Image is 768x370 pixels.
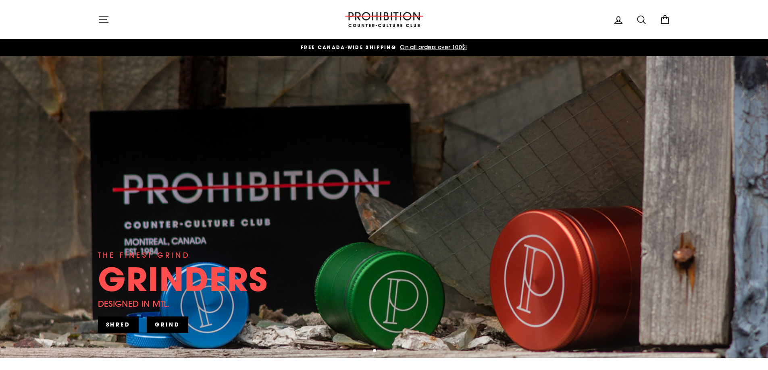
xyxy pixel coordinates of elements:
[98,316,139,333] a: SHRED
[98,250,190,261] div: THE FINEST GRIND
[147,316,188,333] a: GRIND
[373,349,377,353] button: 1
[301,44,396,51] span: FREE CANADA-WIDE SHIPPING
[380,349,384,353] button: 2
[398,43,467,51] span: On all orders over 100$!
[100,43,668,52] a: FREE CANADA-WIDE SHIPPING On all orders over 100$!
[387,349,391,353] button: 3
[98,297,170,310] div: DESIGNED IN MTL.
[344,12,425,27] img: PROHIBITION COUNTER-CULTURE CLUB
[98,263,268,295] div: GRINDERS
[393,349,397,353] button: 4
